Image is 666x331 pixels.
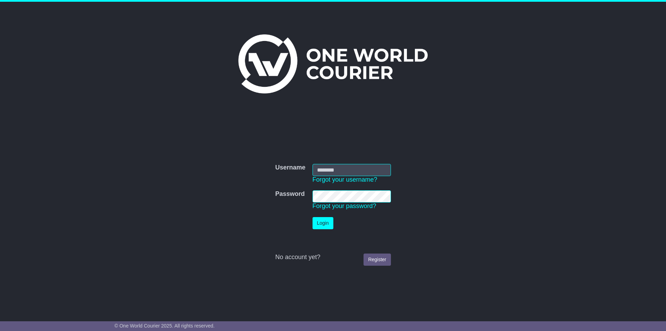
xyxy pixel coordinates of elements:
span: © One World Courier 2025. All rights reserved. [114,323,215,329]
div: No account yet? [275,254,391,261]
img: One World [238,34,428,93]
button: Login [313,217,333,229]
a: Forgot your username? [313,176,377,183]
label: Password [275,190,305,198]
a: Register [364,254,391,266]
a: Forgot your password? [313,202,376,209]
label: Username [275,164,305,172]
